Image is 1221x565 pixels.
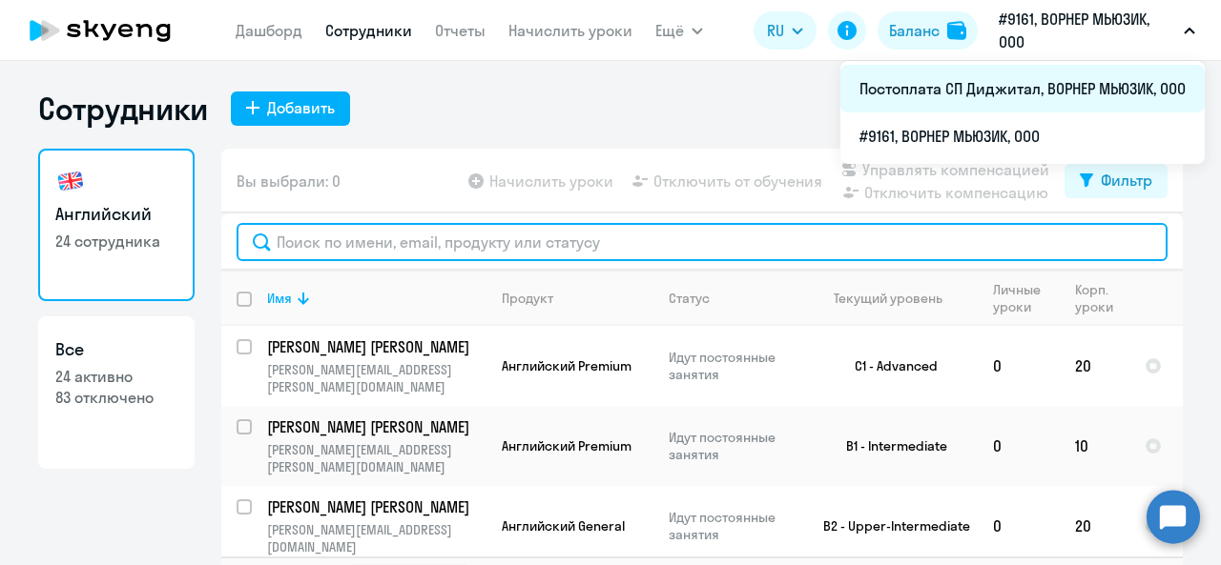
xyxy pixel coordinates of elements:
[978,406,1060,486] td: 0
[55,166,86,196] img: english
[267,496,483,517] p: [PERSON_NAME] [PERSON_NAME]
[816,290,977,307] div: Текущий уровень
[878,11,978,50] button: Балансbalance
[669,429,799,463] p: Идут постоянные занятия
[993,281,1059,315] div: Личные уроки
[55,231,177,252] p: 24 сотрудника
[1101,169,1152,192] div: Фильтр
[1060,406,1129,486] td: 10
[55,387,177,408] p: 83 отключено
[754,11,817,50] button: RU
[267,336,486,357] a: [PERSON_NAME] [PERSON_NAME]
[236,21,302,40] a: Дашборд
[55,366,177,387] p: 24 активно
[947,21,966,40] img: balance
[669,349,799,383] p: Идут постоянные занятия
[237,223,1168,261] input: Поиск по имени, email, продукту или статусу
[502,357,631,374] span: Английский Premium
[502,437,631,454] span: Английский Premium
[267,441,486,475] p: [PERSON_NAME][EMAIL_ADDRESS][PERSON_NAME][DOMAIN_NAME]
[889,19,940,42] div: Баланс
[267,521,486,555] p: [PERSON_NAME][EMAIL_ADDRESS][DOMAIN_NAME]
[267,290,486,307] div: Имя
[502,517,625,535] span: Английский General
[655,19,684,42] span: Ещё
[989,8,1205,53] button: #9161, ВОРНЕР МЬЮЗИК, ООО
[1060,326,1129,406] td: 20
[1065,164,1168,198] button: Фильтр
[978,326,1060,406] td: 0
[267,336,483,357] p: [PERSON_NAME] [PERSON_NAME]
[840,61,1205,164] ul: Ещё
[267,496,486,517] a: [PERSON_NAME] [PERSON_NAME]
[800,326,978,406] td: C1 - Advanced
[999,8,1176,53] p: #9161, ВОРНЕР МЬЮЗИК, ООО
[267,416,483,437] p: [PERSON_NAME] [PERSON_NAME]
[237,170,341,192] span: Вы выбрали: 0
[55,337,177,362] h3: Все
[267,290,292,307] div: Имя
[669,509,799,543] p: Идут постоянные занятия
[38,90,208,128] h1: Сотрудники
[267,416,486,437] a: [PERSON_NAME] [PERSON_NAME]
[325,21,412,40] a: Сотрудники
[800,406,978,486] td: B1 - Intermediate
[231,91,350,126] button: Добавить
[267,96,335,119] div: Добавить
[267,361,486,395] p: [PERSON_NAME][EMAIL_ADDRESS][PERSON_NAME][DOMAIN_NAME]
[655,11,703,50] button: Ещё
[38,149,195,301] a: Английский24 сотрудника
[767,19,784,42] span: RU
[669,290,710,307] div: Статус
[834,290,942,307] div: Текущий уровень
[502,290,553,307] div: Продукт
[55,202,177,227] h3: Английский
[435,21,486,40] a: Отчеты
[508,21,632,40] a: Начислить уроки
[38,316,195,469] a: Все24 активно83 отключено
[1075,281,1128,315] div: Корп. уроки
